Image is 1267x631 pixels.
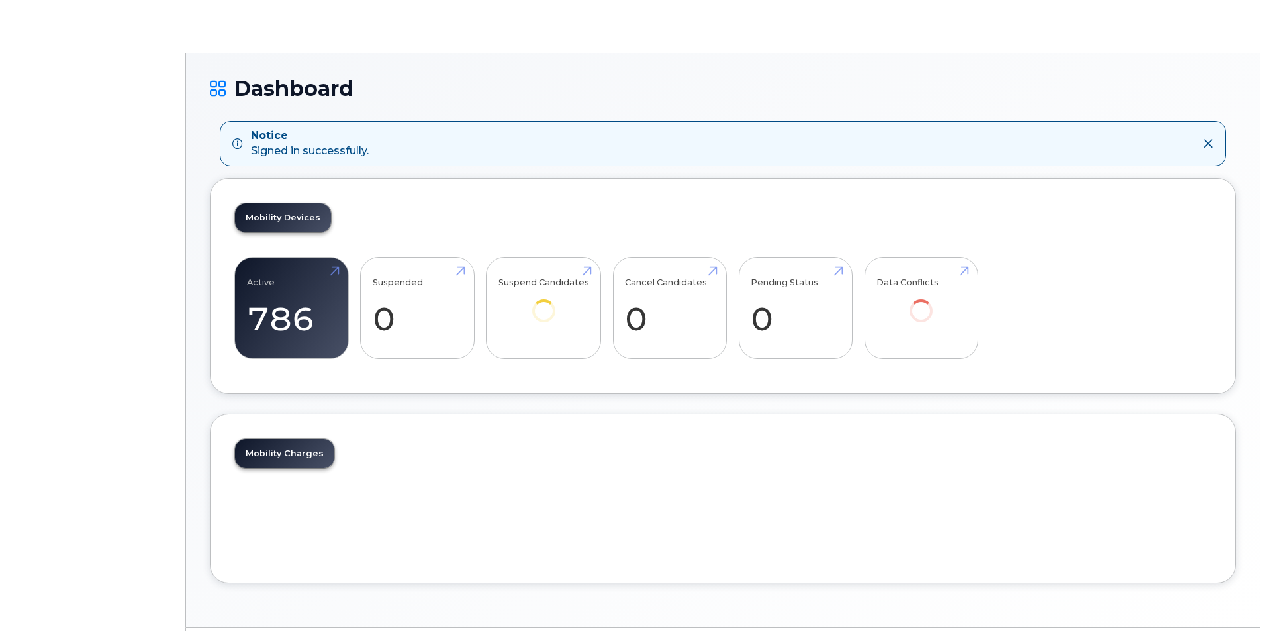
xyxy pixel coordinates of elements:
strong: Notice [251,128,369,144]
a: Cancel Candidates 0 [625,264,714,352]
a: Suspend Candidates [498,264,589,340]
a: Mobility Devices [235,203,331,232]
div: Signed in successfully. [251,128,369,159]
a: Suspended 0 [373,264,462,352]
a: Data Conflicts [876,264,966,340]
a: Active 786 [247,264,336,352]
a: Pending Status 0 [751,264,840,352]
h1: Dashboard [210,77,1236,100]
a: Mobility Charges [235,439,334,468]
